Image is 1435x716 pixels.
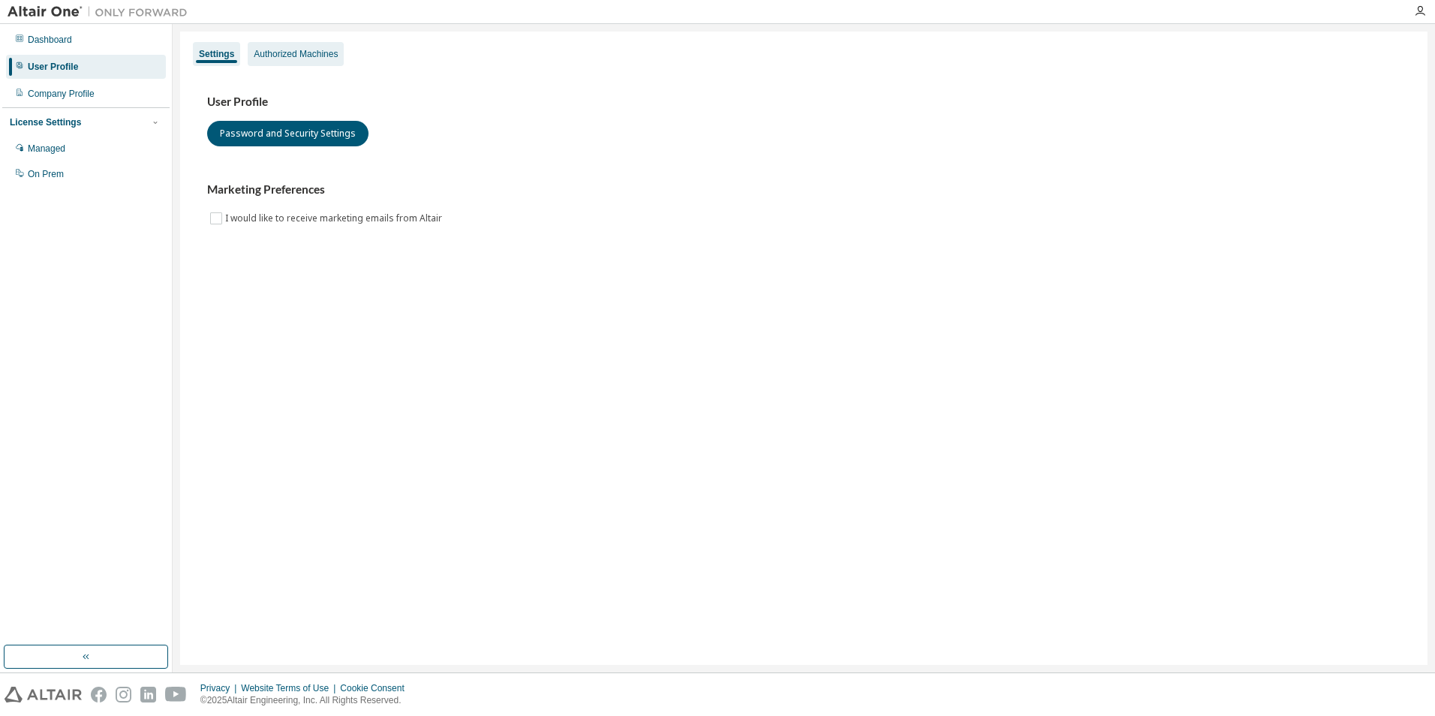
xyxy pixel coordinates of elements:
div: User Profile [28,61,78,73]
div: Website Terms of Use [241,682,340,694]
label: I would like to receive marketing emails from Altair [225,209,445,227]
div: Dashboard [28,34,72,46]
div: Settings [199,48,234,60]
div: Cookie Consent [340,682,413,694]
img: altair_logo.svg [5,687,82,702]
h3: Marketing Preferences [207,182,1400,197]
p: © 2025 Altair Engineering, Inc. All Rights Reserved. [200,694,414,707]
div: Managed [28,143,65,155]
div: Company Profile [28,88,95,100]
div: Privacy [200,682,241,694]
img: instagram.svg [116,687,131,702]
img: linkedin.svg [140,687,156,702]
h3: User Profile [207,95,1400,110]
div: On Prem [28,168,64,180]
button: Password and Security Settings [207,121,369,146]
div: Authorized Machines [254,48,338,60]
div: License Settings [10,116,81,128]
img: youtube.svg [165,687,187,702]
img: Altair One [8,5,195,20]
img: facebook.svg [91,687,107,702]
